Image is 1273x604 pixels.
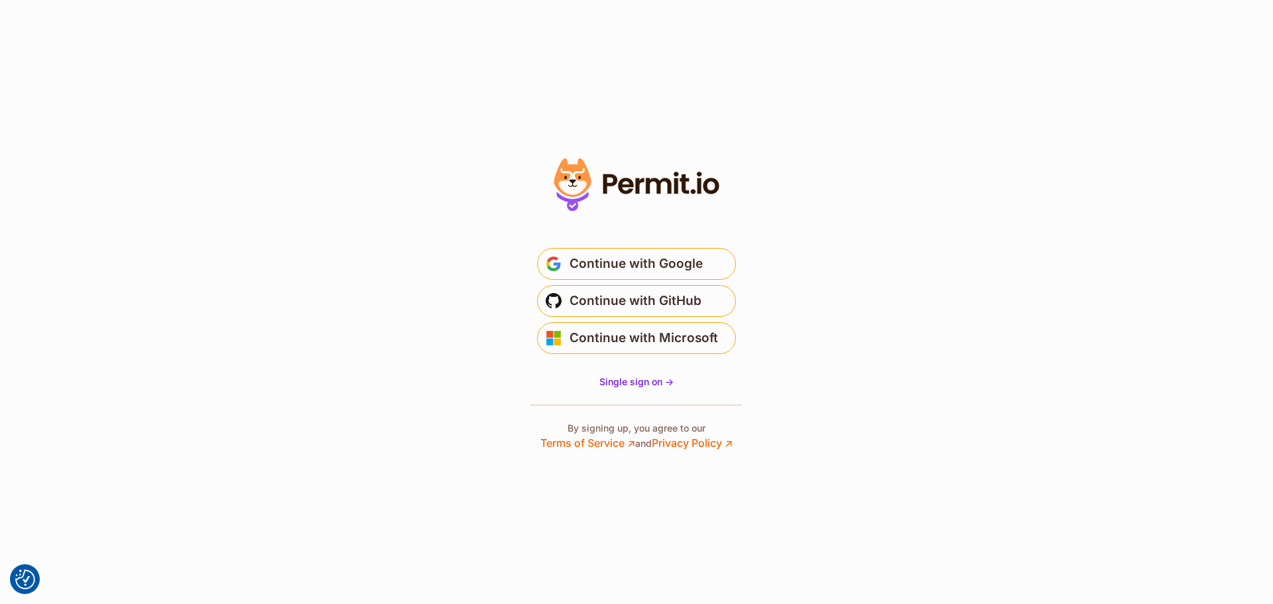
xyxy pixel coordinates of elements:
span: Single sign on -> [599,376,674,387]
a: Single sign on -> [599,375,674,389]
p: By signing up, you agree to our and [540,422,733,451]
img: Revisit consent button [15,570,35,589]
button: Continue with Google [537,248,736,280]
a: Terms of Service ↗ [540,436,635,450]
button: Continue with Microsoft [537,322,736,354]
span: Continue with GitHub [570,290,701,312]
a: Privacy Policy ↗ [652,436,733,450]
span: Continue with Microsoft [570,328,718,349]
button: Continue with GitHub [537,285,736,317]
span: Continue with Google [570,253,703,274]
button: Consent Preferences [15,570,35,589]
